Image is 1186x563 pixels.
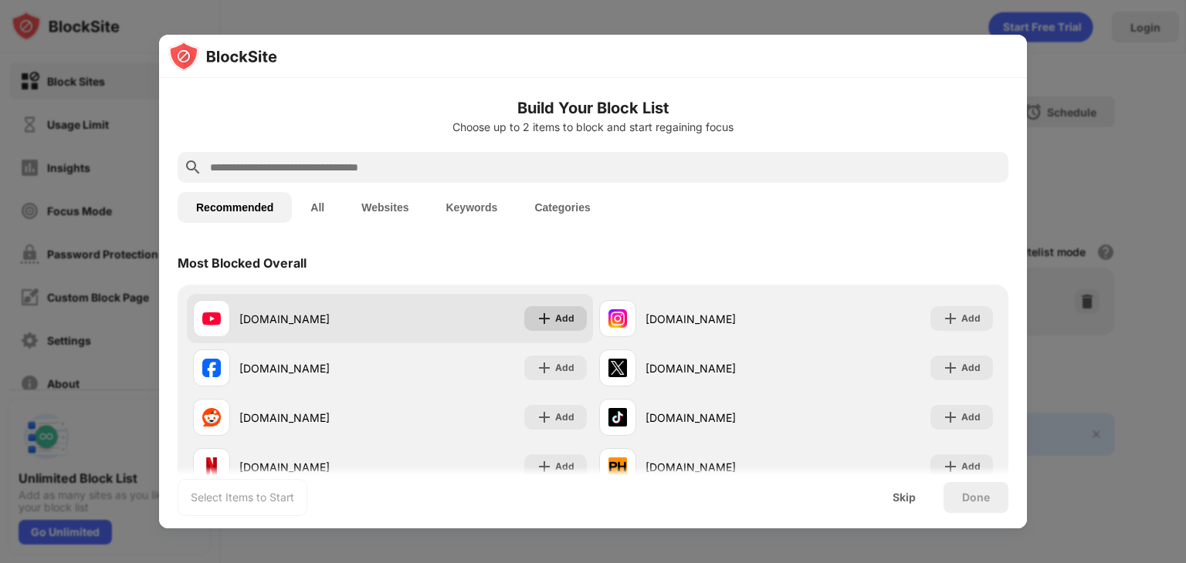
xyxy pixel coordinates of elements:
div: Add [555,459,574,474]
img: favicons [608,408,627,426]
div: [DOMAIN_NAME] [239,360,390,376]
img: favicons [608,309,627,328]
div: Add [961,410,981,425]
div: [DOMAIN_NAME] [646,459,796,475]
button: Categories [516,192,608,223]
div: Add [555,360,574,376]
div: [DOMAIN_NAME] [646,410,796,426]
div: Skip [893,491,916,504]
img: favicons [608,359,627,377]
div: Add [555,410,574,425]
img: favicons [202,359,221,377]
img: favicons [202,309,221,328]
img: favicons [608,457,627,476]
div: [DOMAIN_NAME] [646,360,796,376]
div: [DOMAIN_NAME] [239,459,390,475]
button: All [292,192,343,223]
img: search.svg [184,158,202,177]
div: Add [555,311,574,326]
button: Recommended [178,192,292,223]
div: Done [962,491,990,504]
img: favicons [202,408,221,426]
img: logo-blocksite.svg [168,41,277,72]
img: favicons [202,457,221,476]
h6: Build Your Block List [178,96,1008,120]
div: Most Blocked Overall [178,255,307,271]
div: Add [961,311,981,326]
div: Add [961,459,981,474]
button: Keywords [427,192,516,223]
div: Choose up to 2 items to block and start regaining focus [178,121,1008,133]
div: [DOMAIN_NAME] [239,311,390,327]
div: Add [961,360,981,376]
div: [DOMAIN_NAME] [239,410,390,426]
div: [DOMAIN_NAME] [646,311,796,327]
button: Websites [343,192,427,223]
div: Select Items to Start [191,490,294,505]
